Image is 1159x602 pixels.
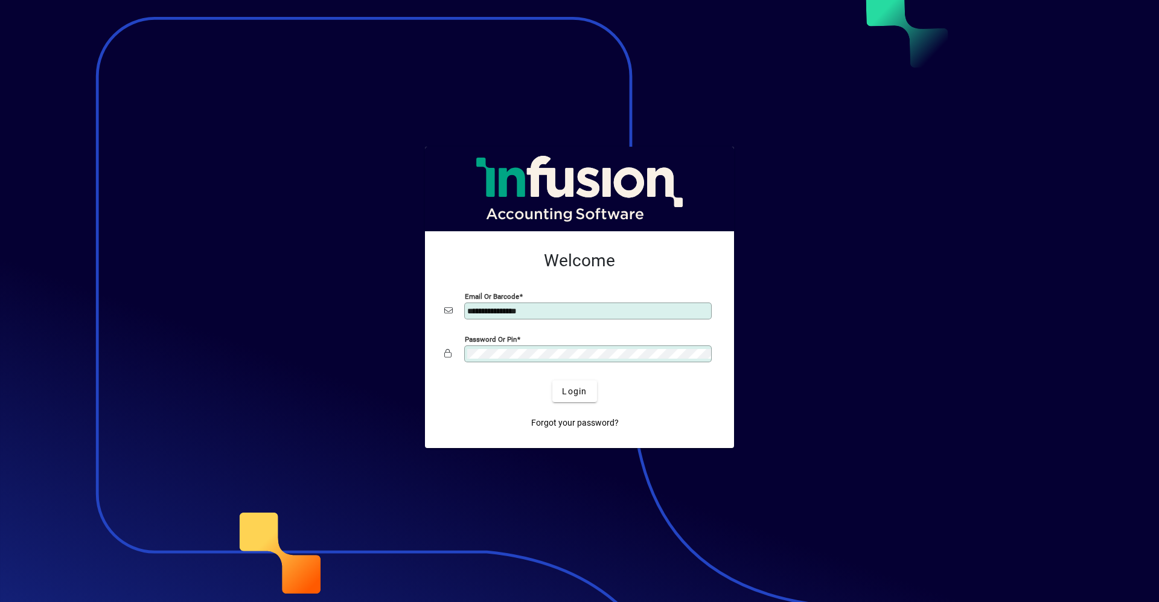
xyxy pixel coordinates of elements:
[465,292,519,301] mat-label: Email or Barcode
[444,251,715,271] h2: Welcome
[531,417,619,429] span: Forgot your password?
[552,380,596,402] button: Login
[465,335,517,344] mat-label: Password or Pin
[562,385,587,398] span: Login
[526,412,624,434] a: Forgot your password?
